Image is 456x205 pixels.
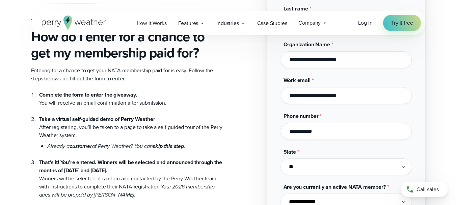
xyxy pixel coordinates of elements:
[358,19,372,27] a: Log in
[251,16,293,30] a: Case Studies
[39,183,215,199] em: Your 2026 membership dues will be prepaid by [PERSON_NAME].
[298,19,321,27] span: Company
[70,142,92,150] strong: customer
[284,183,386,191] span: Are you currently an active NATA member?
[401,182,448,197] a: Call sales
[131,16,172,30] a: How it Works
[39,107,223,150] li: After registering, you’ll be taken to a page to take a self-guided tour of the Perry Weather system.
[257,19,287,27] span: Case Studies
[284,76,311,84] span: Work email
[31,29,223,61] h3: How do I enter for a chance to get my membership paid for?
[39,115,155,123] strong: Take a virtual self-guided demo of Perry Weather
[284,41,330,48] span: Organization Name
[137,19,167,27] span: How it Works
[417,185,439,194] span: Call sales
[391,19,413,27] span: Try it free
[39,150,223,199] li: Winners will be selected at random and contacted by the Perry Weather team with instructions to c...
[383,15,421,31] a: Try it free
[31,67,223,83] p: Entering for a chance to get your NATA membership paid for is easy. Follow the steps below and fi...
[284,112,319,120] span: Phone number
[153,142,184,150] strong: skip this step
[39,91,137,99] strong: Complete the form to enter the giveaway.
[39,91,223,107] li: You will receive an email confirmation after submission.
[284,5,308,12] span: Last name
[216,19,239,27] span: Industries
[178,19,198,27] span: Features
[284,148,296,156] span: State
[47,142,185,150] em: Already a of Perry Weather? You can .
[39,158,222,174] strong: That’s it! You’re entered. Winners will be selected and announced through the months of [DATE] an...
